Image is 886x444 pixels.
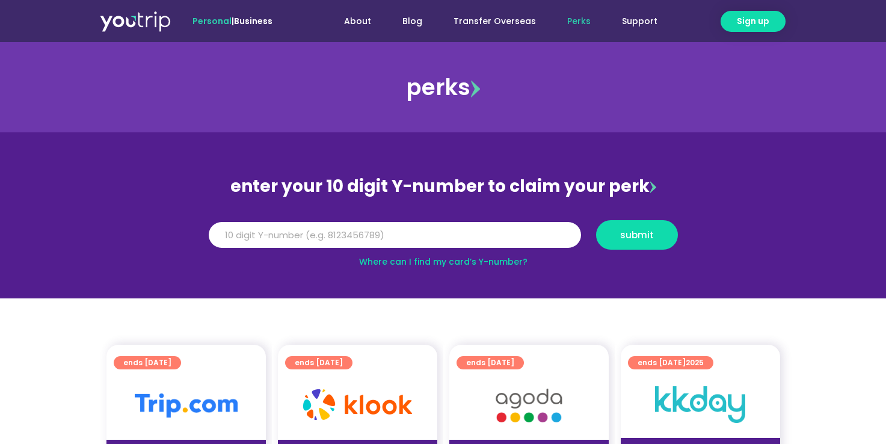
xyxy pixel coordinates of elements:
form: Y Number [209,220,678,259]
a: About [328,10,387,32]
a: ends [DATE] [114,356,181,369]
span: | [192,15,272,27]
span: ends [DATE] [123,356,171,369]
span: Personal [192,15,232,27]
a: Perks [552,10,606,32]
button: submit [596,220,678,250]
a: Where can I find my card’s Y-number? [359,256,528,268]
span: submit [620,230,654,239]
div: enter your 10 digit Y-number to claim your perk [203,171,684,202]
a: ends [DATE] [457,356,524,369]
span: Sign up [737,15,769,28]
span: ends [DATE] [295,356,343,369]
a: Sign up [721,11,786,32]
a: Support [606,10,673,32]
nav: Menu [305,10,673,32]
span: ends [DATE] [466,356,514,369]
a: ends [DATE]2025 [628,356,713,369]
span: 2025 [686,357,704,368]
input: 10 digit Y-number (e.g. 8123456789) [209,222,581,248]
a: ends [DATE] [285,356,352,369]
span: ends [DATE] [638,356,704,369]
a: Transfer Overseas [438,10,552,32]
a: Blog [387,10,438,32]
a: Business [234,15,272,27]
